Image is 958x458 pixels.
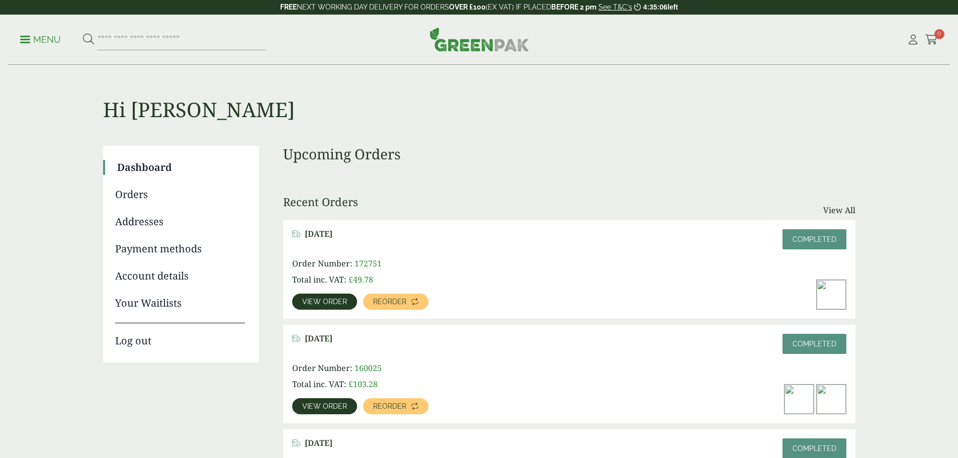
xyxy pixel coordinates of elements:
[449,3,486,11] strong: OVER £100
[373,403,406,410] span: Reorder
[20,34,61,46] p: Menu
[925,32,938,47] a: 0
[363,294,428,310] a: Reorder
[292,294,357,310] a: View order
[429,27,529,51] img: GreenPak Supplies
[20,34,61,44] a: Menu
[355,362,382,374] span: 160025
[817,280,846,309] img: 9oz-PET-Smoothie-cup-with-Orange-Juice-300x202.jpg
[349,379,353,390] span: £
[283,146,855,163] h3: Upcoming Orders
[305,229,332,239] span: [DATE]
[305,438,332,448] span: [DATE]
[793,235,836,243] span: Completed
[349,274,353,285] span: £
[280,3,297,11] strong: FREE
[785,385,814,414] img: flat_lid_with_tab-300x200.jpg
[302,298,347,305] span: View order
[115,268,245,284] a: Account details
[115,296,245,311] a: Your Waitlists
[103,65,855,122] h1: Hi [PERSON_NAME]
[363,398,428,414] a: Reorder
[115,241,245,256] a: Payment methods
[823,204,855,216] a: View All
[302,403,347,410] span: View order
[292,362,353,374] span: Order Number:
[551,3,596,11] strong: BEFORE 2 pm
[117,160,245,175] a: Dashboard
[907,35,919,45] i: My Account
[667,3,678,11] span: left
[373,298,406,305] span: Reorder
[349,274,373,285] bdi: 49.78
[292,274,346,285] span: Total inc. VAT:
[305,334,332,343] span: [DATE]
[115,187,245,202] a: Orders
[817,385,846,414] img: 9oz-PET-Smoothie-cup-with-Orange-Juice-300x202.jpg
[793,340,836,348] span: Completed
[115,214,245,229] a: Addresses
[925,35,938,45] i: Cart
[115,323,245,348] a: Log out
[793,444,836,452] span: Completed
[598,3,632,11] a: See T&C's
[283,195,358,208] h3: Recent Orders
[292,398,357,414] a: View order
[934,29,944,39] span: 0
[292,258,353,269] span: Order Number:
[355,258,382,269] span: 172751
[292,379,346,390] span: Total inc. VAT:
[349,379,378,390] bdi: 103.28
[643,3,667,11] span: 4:35:06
